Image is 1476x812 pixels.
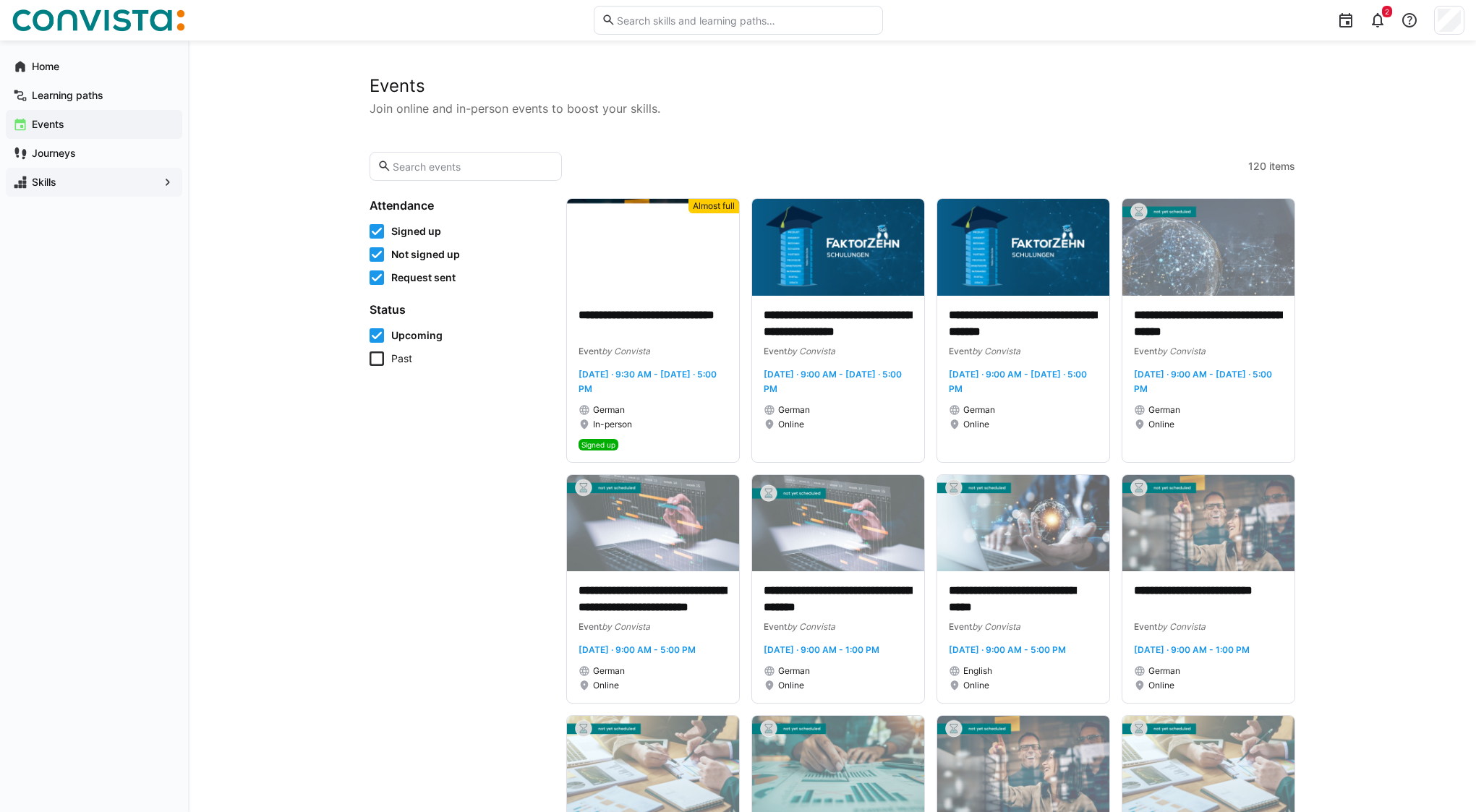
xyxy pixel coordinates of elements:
span: [DATE] · 9:30 AM - [DATE] · 5:00 PM [579,369,717,394]
span: [DATE] · 9:00 AM - [DATE] · 5:00 PM [1134,369,1272,394]
img: image [937,475,1109,572]
span: Signed up [581,440,615,449]
img: image [752,475,924,572]
span: by Convista [972,621,1020,632]
span: by Convista [972,346,1020,356]
input: Search events [391,160,554,173]
h4: Attendance [370,198,549,213]
img: image [567,199,739,296]
span: Event [949,621,972,632]
span: Signed up [391,224,441,239]
span: Online [963,419,989,430]
span: by Convista [602,346,650,356]
span: Past [391,351,412,366]
span: Online [1148,680,1174,691]
span: by Convista [787,621,835,632]
span: Event [764,621,787,632]
span: Event [579,346,602,356]
span: Online [778,419,804,430]
span: by Convista [787,346,835,356]
span: 120 [1248,159,1266,174]
span: Online [1148,419,1174,430]
span: Almost full [693,200,735,212]
span: German [593,404,625,416]
span: [DATE] · 9:00 AM - 1:00 PM [764,644,879,655]
span: Online [593,680,619,691]
img: image [1122,199,1294,296]
span: [DATE] · 9:00 AM - [DATE] · 5:00 PM [764,369,902,394]
span: German [778,665,810,677]
p: Join online and in-person events to boost your skills. [370,100,1295,117]
span: Online [963,680,989,691]
span: [DATE] · 9:00 AM - 5:00 PM [949,644,1066,655]
span: German [1148,404,1180,416]
span: by Convista [602,621,650,632]
span: Event [1134,621,1157,632]
span: In-person [593,419,632,430]
span: Event [1134,346,1157,356]
img: image [1122,475,1294,572]
span: by Convista [1157,621,1206,632]
span: German [963,404,995,416]
span: Not signed up [391,247,460,262]
span: German [593,665,625,677]
span: by Convista [1157,346,1206,356]
span: Event [949,346,972,356]
span: Event [579,621,602,632]
span: Event [764,346,787,356]
span: Request sent [391,270,456,285]
span: German [1148,665,1180,677]
img: image [567,475,739,572]
h4: Status [370,302,549,317]
input: Search skills and learning paths… [615,14,874,27]
span: Upcoming [391,328,443,343]
span: Online [778,680,804,691]
span: English [963,665,992,677]
span: 2 [1385,7,1389,16]
span: [DATE] · 9:00 AM - 5:00 PM [579,644,696,655]
img: image [937,199,1109,296]
span: items [1269,159,1295,174]
h2: Events [370,75,1295,97]
span: [DATE] · 9:00 AM - [DATE] · 5:00 PM [949,369,1087,394]
span: German [778,404,810,416]
img: image [752,199,924,296]
span: [DATE] · 9:00 AM - 1:00 PM [1134,644,1250,655]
